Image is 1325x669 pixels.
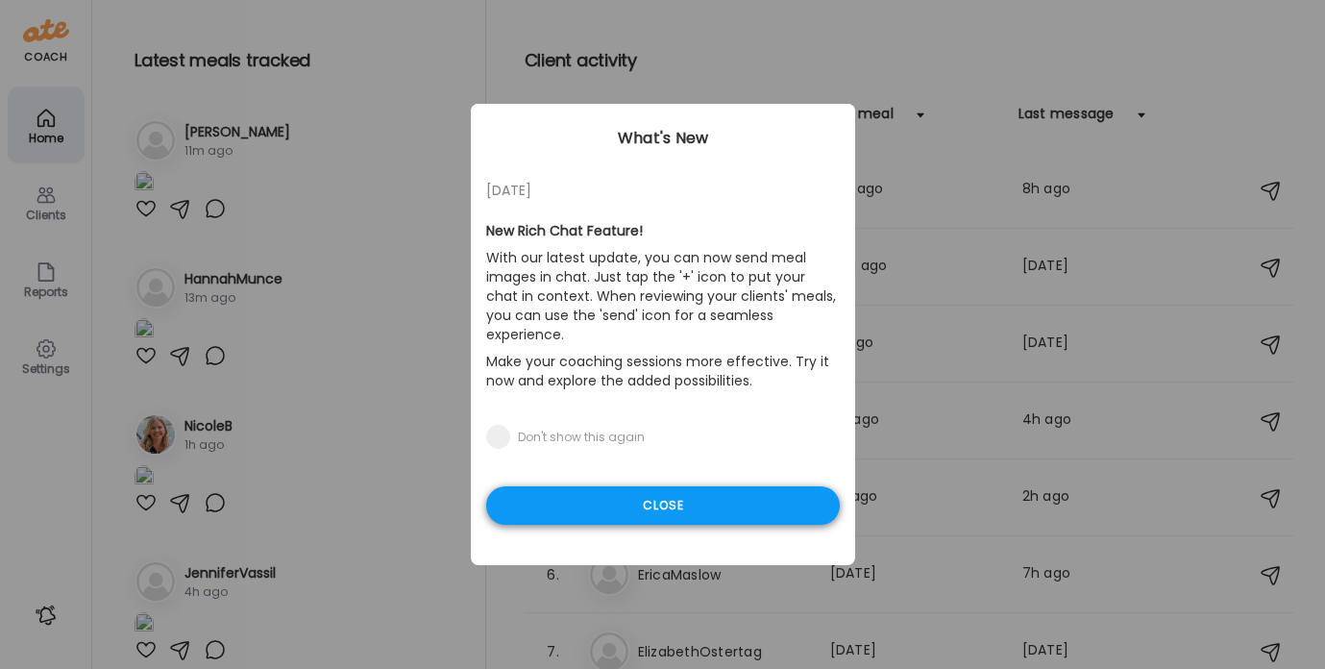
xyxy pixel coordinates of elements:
div: Close [486,486,840,525]
div: What's New [471,127,855,150]
div: Don't show this again [518,430,645,445]
div: [DATE] [486,179,840,202]
b: New Rich Chat Feature! [486,221,643,240]
p: With our latest update, you can now send meal images in chat. Just tap the '+' icon to put your c... [486,244,840,348]
p: Make your coaching sessions more effective. Try it now and explore the added possibilities. [486,348,840,394]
